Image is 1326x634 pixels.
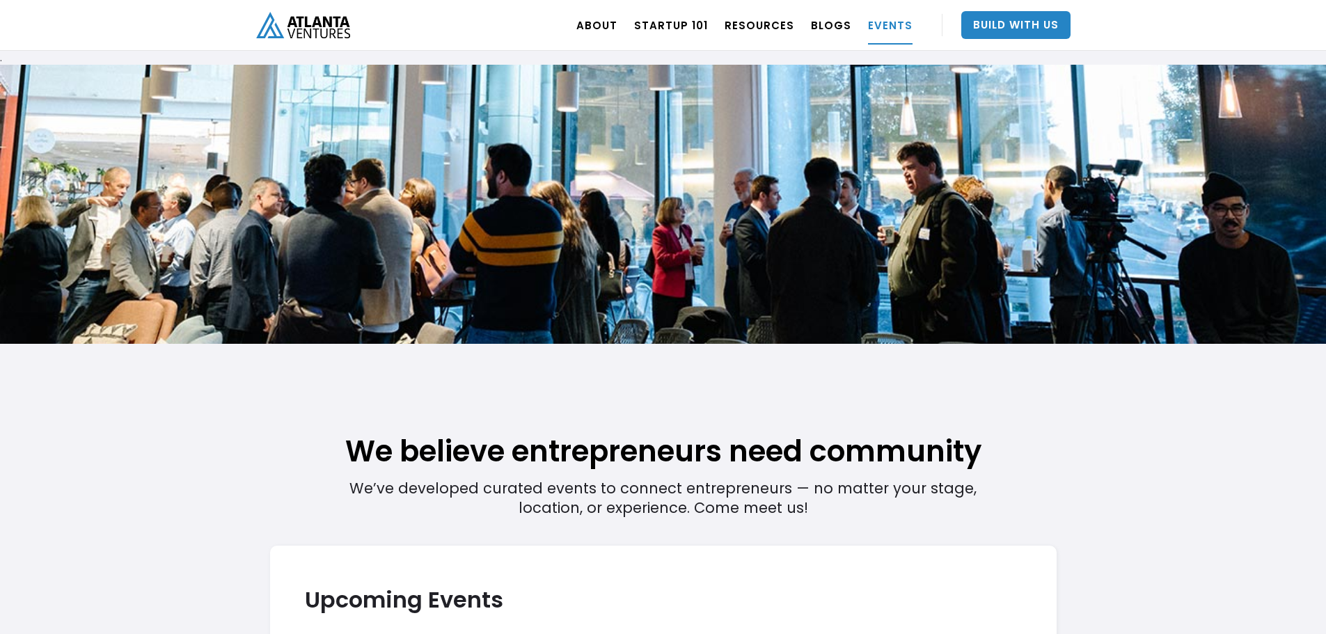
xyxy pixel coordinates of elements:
[961,11,1071,39] a: Build With Us
[634,6,708,45] a: Startup 101
[725,6,794,45] a: RESOURCES
[270,362,1057,471] h1: We believe entrepreneurs need community
[811,6,851,45] a: BLOGS
[349,361,978,518] div: We’ve developed curated events to connect entrepreneurs — no matter your stage, location, or expe...
[576,6,617,45] a: ABOUT
[305,587,1022,612] h2: Upcoming Events
[868,6,913,45] a: EVENTS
